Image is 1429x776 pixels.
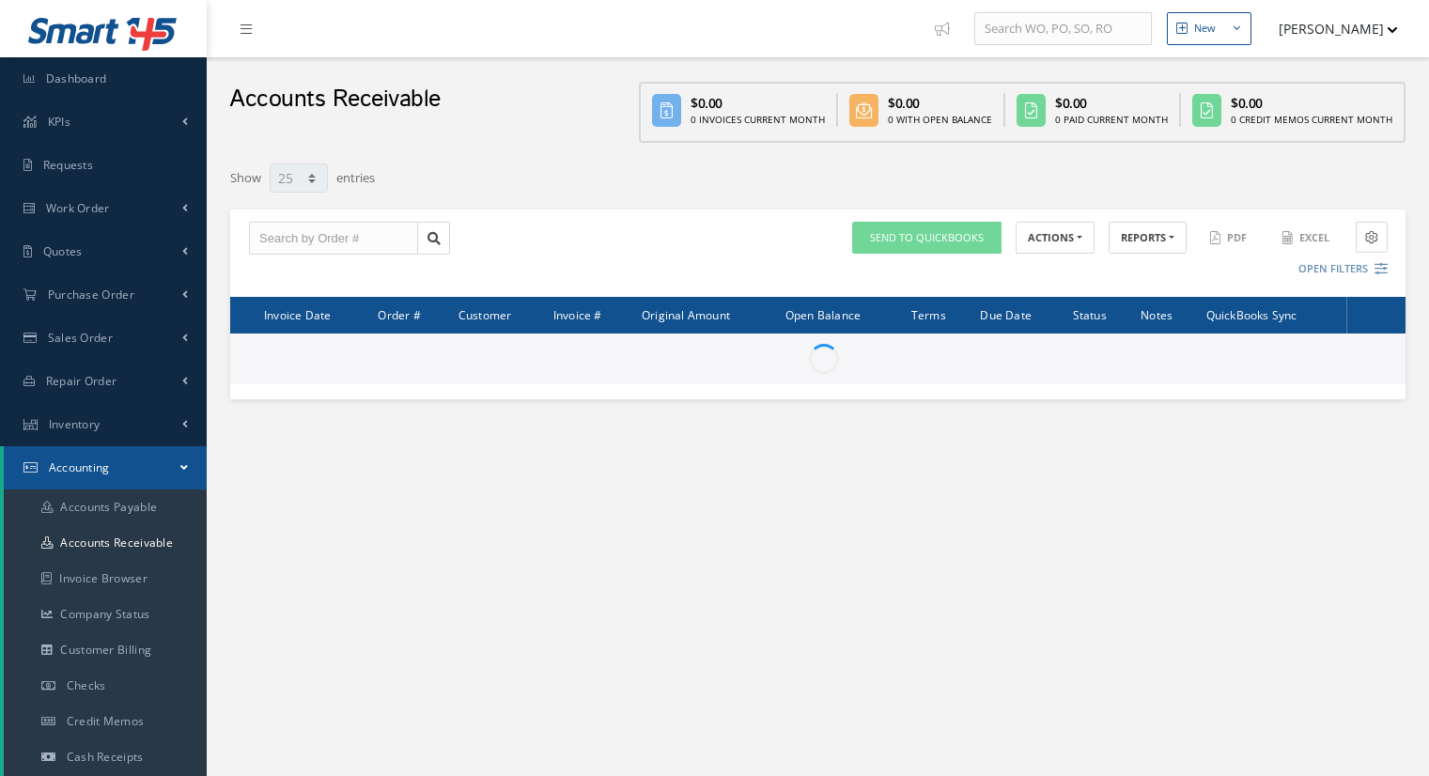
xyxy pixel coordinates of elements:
[1273,222,1342,255] button: Excel
[553,305,602,323] span: Invoice #
[1055,93,1168,113] div: $0.00
[48,287,134,303] span: Purchase Order
[49,459,110,475] span: Accounting
[46,200,110,216] span: Work Order
[4,525,207,561] a: Accounts Receivable
[980,305,1032,323] span: Due Date
[4,446,207,489] a: Accounting
[48,114,70,130] span: KPIs
[1231,93,1392,113] div: $0.00
[458,305,512,323] span: Customer
[1231,113,1392,127] div: 0 Credit Memos Current Month
[888,113,992,127] div: 0 With Open Balance
[1055,113,1168,127] div: 0 Paid Current Month
[911,305,946,323] span: Terms
[4,668,207,704] a: Checks
[43,157,93,173] span: Requests
[67,749,144,765] span: Cash Receipts
[249,222,418,256] input: Search by Order #
[264,305,331,323] span: Invoice Date
[785,305,861,323] span: Open Balance
[4,704,207,739] a: Credit Memos
[46,373,117,389] span: Repair Order
[48,330,113,346] span: Sales Order
[691,113,825,127] div: 0 Invoices Current Month
[1167,12,1251,45] button: New
[1206,305,1297,323] span: QuickBooks Sync
[46,70,107,86] span: Dashboard
[229,85,441,114] h2: Accounts Receivable
[378,305,420,323] span: Order #
[4,739,207,775] a: Cash Receipts
[49,416,101,432] span: Inventory
[1073,305,1107,323] span: Status
[67,677,106,693] span: Checks
[1201,222,1259,255] button: PDF
[230,162,261,188] label: Show
[4,561,207,597] a: Invoice Browser
[4,632,207,668] a: Customer Billing
[1194,21,1216,37] div: New
[1109,222,1187,255] button: REPORTS
[67,713,145,729] span: Credit Memos
[1016,222,1095,255] button: ACTIONS
[642,305,730,323] span: Original Amount
[1281,254,1388,285] button: Open Filters
[852,222,1002,255] button: SEND TO QUICKBOOKS
[4,489,207,525] a: Accounts Payable
[336,162,375,188] label: entries
[691,93,825,113] div: $0.00
[43,243,83,259] span: Quotes
[4,597,207,632] a: Company Status
[888,93,992,113] div: $0.00
[1141,305,1173,323] span: Notes
[1261,10,1398,47] button: [PERSON_NAME]
[974,12,1152,46] input: Search WO, PO, SO, RO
